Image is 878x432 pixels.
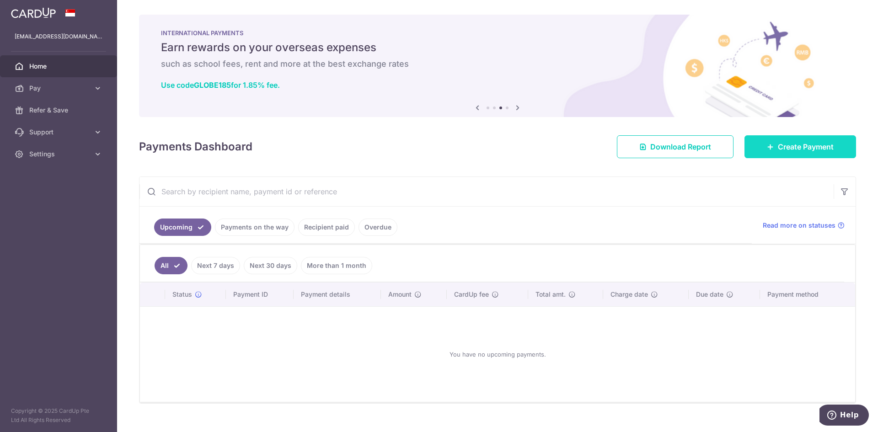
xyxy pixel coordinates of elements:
[15,32,102,41] p: [EMAIL_ADDRESS][DOMAIN_NAME]
[819,405,869,427] iframe: Opens a widget where you can find more information
[301,257,372,274] a: More than 1 month
[226,283,294,306] th: Payment ID
[535,290,566,299] span: Total amt.
[191,257,240,274] a: Next 7 days
[139,139,252,155] h4: Payments Dashboard
[161,59,834,69] h6: such as school fees, rent and more at the best exchange rates
[650,141,711,152] span: Download Report
[763,221,845,230] a: Read more on statuses
[29,84,90,93] span: Pay
[154,219,211,236] a: Upcoming
[244,257,297,274] a: Next 30 days
[763,221,835,230] span: Read more on statuses
[298,219,355,236] a: Recipient paid
[294,283,381,306] th: Payment details
[29,106,90,115] span: Refer & Save
[155,257,187,274] a: All
[29,62,90,71] span: Home
[11,7,56,18] img: CardUp
[610,290,648,299] span: Charge date
[696,290,723,299] span: Due date
[172,290,192,299] span: Status
[388,290,412,299] span: Amount
[139,15,856,117] img: International Payment Banner
[29,128,90,137] span: Support
[194,80,231,90] b: GLOBE185
[359,219,397,236] a: Overdue
[454,290,489,299] span: CardUp fee
[215,219,294,236] a: Payments on the way
[161,80,280,90] a: Use codeGLOBE185for 1.85% fee.
[161,29,834,37] p: INTERNATIONAL PAYMENTS
[139,177,834,206] input: Search by recipient name, payment id or reference
[760,283,855,306] th: Payment method
[29,149,90,159] span: Settings
[778,141,834,152] span: Create Payment
[744,135,856,158] a: Create Payment
[151,314,844,395] div: You have no upcoming payments.
[617,135,733,158] a: Download Report
[161,40,834,55] h5: Earn rewards on your overseas expenses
